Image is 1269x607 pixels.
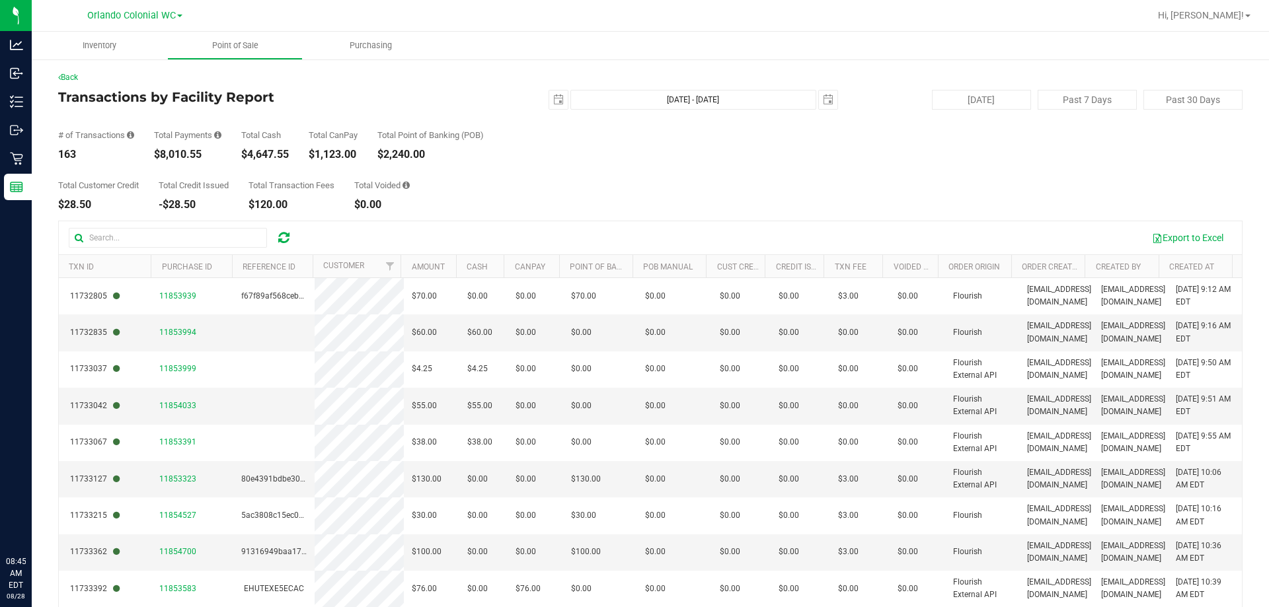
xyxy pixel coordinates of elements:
[70,509,120,522] span: 11733215
[58,90,453,104] h4: Transactions by Facility Report
[10,152,23,165] inline-svg: Retail
[354,199,410,210] div: $0.00
[58,181,139,190] div: Total Customer Credit
[241,291,379,301] span: f67f89af568cebe03d1c17c656b823c2
[241,131,289,139] div: Total Cash
[403,181,410,190] i: Sum of all voided payment transaction amounts, excluding tips and transaction fees.
[948,262,1000,271] a: Order Origin
[571,509,596,522] span: $30.00
[1027,320,1091,345] span: [EMAIL_ADDRESS][DOMAIN_NAME]
[720,509,740,522] span: $0.00
[467,473,488,485] span: $0.00
[776,262,831,271] a: Credit Issued
[159,364,196,373] span: 11853999
[516,583,541,595] span: $76.00
[835,262,866,271] a: Txn Fee
[10,38,23,52] inline-svg: Analytics
[1027,283,1091,308] span: [EMAIL_ADDRESS][DOMAIN_NAME]
[898,290,918,303] span: $0.00
[953,466,1011,491] span: Flourish External API
[571,363,592,375] span: $0.00
[167,32,303,59] a: Point of Sale
[838,473,859,485] span: $3.00
[1027,357,1091,382] span: [EMAIL_ADDRESS][DOMAIN_NAME]
[241,149,289,160] div: $4,647.55
[58,131,134,139] div: # of Transactions
[1143,90,1243,110] button: Past 30 Days
[159,511,196,520] span: 11854527
[571,326,592,339] span: $0.00
[953,509,982,522] span: Flourish
[241,511,386,520] span: 5ac3808c15ec0e009d8b3da48d4b2b79
[323,261,364,270] a: Customer
[159,328,196,337] span: 11853994
[779,583,799,595] span: $0.00
[570,262,664,271] a: Point of Banking (POB)
[412,509,437,522] span: $30.00
[720,290,740,303] span: $0.00
[720,583,740,595] span: $0.00
[412,262,445,271] a: Amount
[898,400,918,412] span: $0.00
[838,363,859,375] span: $0.00
[10,124,23,137] inline-svg: Outbound
[516,509,536,522] span: $0.00
[779,436,799,448] span: $0.00
[241,474,385,483] span: 80e4391bdbe30235c539870f44b5ab27
[779,363,799,375] span: $0.00
[720,436,740,448] span: $0.00
[516,290,536,303] span: $0.00
[838,436,859,448] span: $0.00
[58,73,78,82] a: Back
[159,291,196,301] span: 11853939
[898,509,918,522] span: $0.00
[645,290,666,303] span: $0.00
[838,400,859,412] span: $0.00
[571,473,601,485] span: $130.00
[516,400,536,412] span: $0.00
[1101,540,1165,565] span: [EMAIL_ADDRESS][DOMAIN_NAME]
[779,546,799,558] span: $0.00
[1027,466,1091,491] span: [EMAIL_ADDRESS][DOMAIN_NAME]
[515,262,545,271] a: CanPay
[779,400,799,412] span: $0.00
[412,400,437,412] span: $55.00
[838,326,859,339] span: $0.00
[412,290,437,303] span: $70.00
[162,262,212,271] a: Purchase ID
[70,290,120,303] span: 11732805
[1101,357,1165,382] span: [EMAIL_ADDRESS][DOMAIN_NAME]
[1176,466,1234,491] span: [DATE] 10:06 AM EDT
[1096,262,1141,271] a: Created By
[244,584,304,593] span: EHUTEXE5ECAC
[838,290,859,303] span: $3.00
[645,363,666,375] span: $0.00
[1101,466,1165,491] span: [EMAIL_ADDRESS][DOMAIN_NAME]
[645,473,666,485] span: $0.00
[467,509,488,522] span: $0.00
[571,290,596,303] span: $70.00
[159,547,196,556] span: 11854700
[87,10,176,21] span: Orlando Colonial WC
[159,584,196,593] span: 11853583
[70,363,120,375] span: 11733037
[379,255,401,277] a: Filter
[720,473,740,485] span: $0.00
[6,555,26,591] p: 08:45 AM EDT
[898,436,918,448] span: $0.00
[70,436,120,448] span: 11733067
[70,326,120,339] span: 11732835
[838,583,859,595] span: $0.00
[1176,503,1234,528] span: [DATE] 10:16 AM EDT
[214,131,221,139] i: Sum of all successful, non-voided payment transaction amounts, excluding tips and transaction fees.
[516,546,536,558] span: $0.00
[1022,262,1093,271] a: Order Created By
[159,437,196,446] span: 11853391
[159,474,196,483] span: 11853323
[1169,262,1214,271] a: Created At
[645,326,666,339] span: $0.00
[58,149,134,160] div: 163
[645,436,666,448] span: $0.00
[467,363,488,375] span: $4.25
[467,436,492,448] span: $38.00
